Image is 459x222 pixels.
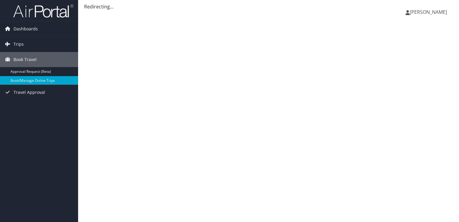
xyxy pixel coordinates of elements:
span: Trips [14,37,24,52]
span: [PERSON_NAME] [410,9,447,15]
span: Travel Approval [14,85,45,100]
img: airportal-logo.png [13,4,73,18]
span: Dashboards [14,21,38,36]
span: Book Travel [14,52,37,67]
a: [PERSON_NAME] [406,3,453,21]
div: Redirecting... [84,3,453,10]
